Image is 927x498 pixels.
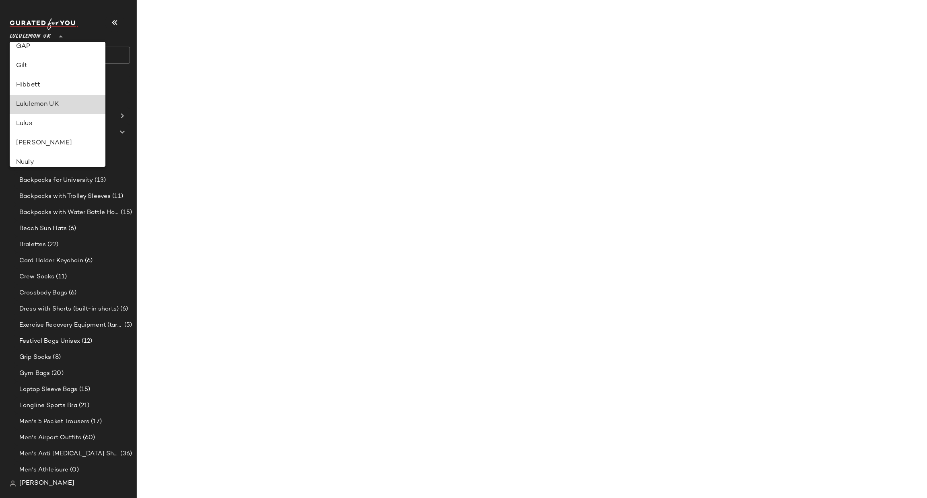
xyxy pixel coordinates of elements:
[67,288,76,298] span: (6)
[123,321,132,330] span: (5)
[119,449,132,459] span: (36)
[67,224,76,233] span: (6)
[16,42,99,51] div: GAP
[19,272,54,282] span: Crew Socks
[80,337,93,346] span: (12)
[81,433,95,442] span: (60)
[19,288,67,298] span: Crossbody Bags
[19,305,119,314] span: Dress with Shorts (built-in shorts)
[111,192,123,201] span: (11)
[83,256,93,265] span: (6)
[54,272,67,282] span: (11)
[19,353,51,362] span: Grip Socks
[19,401,77,410] span: Longline Sports Bra
[16,100,99,109] div: Lululemon UK
[51,353,60,362] span: (8)
[19,449,119,459] span: Men's Anti [MEDICAL_DATA] Shorts
[19,337,80,346] span: Festival Bags Unisex
[10,27,51,42] span: Lululemon UK
[19,433,81,442] span: Men's Airport Outfits
[19,465,68,475] span: Men's Athleisure
[77,401,90,410] span: (21)
[19,224,67,233] span: Beach Sun Hats
[19,385,78,394] span: Laptop Sleeve Bags
[19,192,111,201] span: Backpacks with Trolley Sleeves
[10,19,78,30] img: cfy_white_logo.C9jOOHJF.svg
[19,369,50,378] span: Gym Bags
[16,119,99,129] div: Lulus
[68,465,78,475] span: (0)
[119,208,132,217] span: (15)
[16,80,99,90] div: Hibbett
[19,256,83,265] span: Card Holder Keychain
[10,42,105,167] div: undefined-list
[16,138,99,148] div: [PERSON_NAME]
[10,480,16,487] img: svg%3e
[16,158,99,167] div: Nuuly
[19,417,89,426] span: Men's 5 Pocket Trousers
[19,208,119,217] span: Backpacks with Water Bottle Holder
[19,479,74,488] span: [PERSON_NAME]
[93,176,106,185] span: (13)
[19,176,93,185] span: Backpacks for University
[78,385,91,394] span: (15)
[19,321,123,330] span: Exercise Recovery Equipment (target mobility + muscle recovery equipment)
[50,369,64,378] span: (20)
[16,61,99,71] div: Gilt
[89,417,102,426] span: (17)
[46,240,58,249] span: (22)
[19,240,46,249] span: Bralettes
[119,305,128,314] span: (6)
